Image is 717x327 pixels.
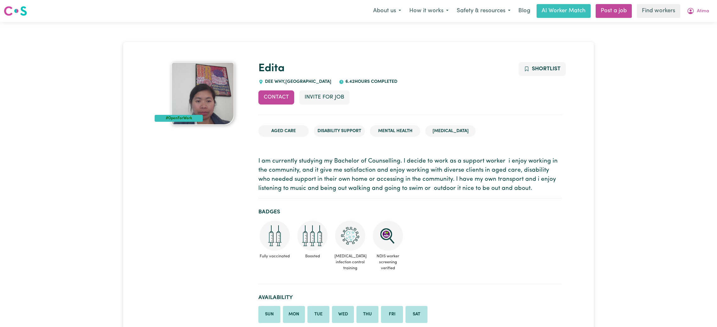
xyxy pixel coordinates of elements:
[697,8,709,15] span: Atima
[260,221,290,251] img: Care and support worker has received 2 doses of COVID-19 vaccine
[258,125,309,137] li: Aged Care
[258,63,285,74] a: Edita
[515,4,534,18] a: Blog
[297,221,328,251] img: Care and support worker has received booster dose of COVID-19 vaccination
[344,79,397,84] span: 6.42 hours completed
[381,306,403,323] li: Available on Friday
[596,4,632,18] a: Post a job
[373,221,403,251] img: NDIS Worker Screening Verified
[532,66,560,72] span: Shortlist
[307,306,329,323] li: Available on Tuesday
[405,306,427,323] li: Available on Saturday
[332,306,354,323] li: Available on Wednesday
[4,4,27,18] a: Careseekers logo
[155,62,251,125] a: Edita's profile picture'#OpenForWork
[258,90,294,104] button: Contact
[283,306,305,323] li: Available on Monday
[258,157,562,193] p: I am currently studying my Bachelor of Counselling. I decide to work as a support worker i enjoy ...
[425,125,476,137] li: [MEDICAL_DATA]
[171,62,234,125] img: Edita
[258,306,280,323] li: Available on Sunday
[537,4,591,18] a: AI Worker Match
[258,294,562,301] h2: Availability
[372,251,404,274] span: NDIS worker screening verified
[299,90,350,104] button: Invite for Job
[314,125,365,137] li: Disability Support
[453,4,515,18] button: Safety & resources
[296,251,329,262] span: Boosted
[258,209,562,215] h2: Badges
[155,115,203,122] div: #OpenForWork
[335,221,365,251] img: CS Academy: COVID-19 Infection Control Training course completed
[370,125,420,137] li: Mental Health
[258,251,291,262] span: Fully vaccinated
[356,306,378,323] li: Available on Thursday
[683,4,713,18] button: My Account
[334,251,367,274] span: [MEDICAL_DATA] infection control training
[4,5,27,17] img: Careseekers logo
[637,4,680,18] a: Find workers
[369,4,405,18] button: About us
[405,4,453,18] button: How it works
[519,62,566,76] button: Add to shortlist
[263,79,331,84] span: DEE WHY , [GEOGRAPHIC_DATA]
